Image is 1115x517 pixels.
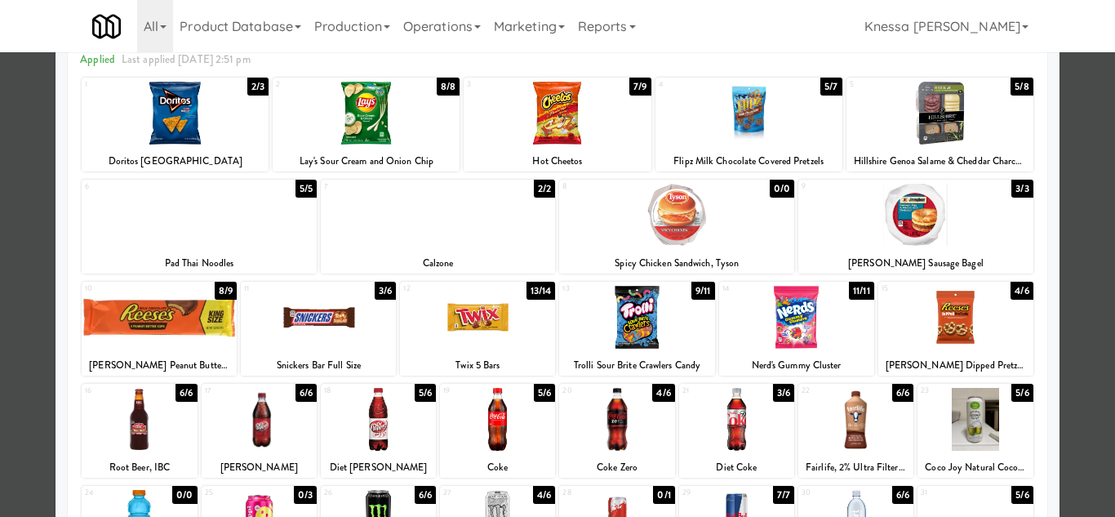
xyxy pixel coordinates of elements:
div: Hot Cheetos [466,151,648,172]
div: Hillshire Genoa Salame & Cheddar Charcuterie Board [846,151,1033,172]
div: 226/6Fairlife, 2% Ultra Filtered Chocolate Milk [798,384,913,478]
div: [PERSON_NAME] Sausage Bagel [801,253,1031,274]
div: 5/7 [820,78,842,96]
div: Pad Thai Noodles [84,253,314,274]
div: 12 [403,282,478,296]
span: Last applied [DATE] 2:51 pm [122,51,251,67]
div: Spicy Chicken Sandwich, Tyson [562,253,792,274]
div: [PERSON_NAME] [204,457,314,478]
div: Lay's Sour Cream and Onion Chip [273,151,460,172]
div: Lay's Sour Cream and Onion Chip [275,151,457,172]
div: 12/3Doritos [GEOGRAPHIC_DATA] [82,78,269,172]
div: 26 [324,486,379,500]
div: 30 [802,486,856,500]
div: 4/6 [533,486,555,504]
div: 2 [276,78,366,91]
div: 6/6 [415,486,436,504]
div: Coke [442,457,553,478]
div: 7/7 [773,486,794,504]
div: Nerd's Gummy Cluster [722,355,872,376]
div: [PERSON_NAME] Peanut Butter Cups King Size [82,355,237,376]
div: Twix 5 Bars [402,355,553,376]
div: 6 [85,180,199,194]
div: Coco Joy Natural Coconut Water [920,457,1030,478]
div: 22 [802,384,856,398]
div: 0/1 [653,486,674,504]
div: Fairlife, 2% Ultra Filtered Chocolate Milk [798,457,913,478]
div: Flipz Milk Chocolate Covered Pretzels [658,151,840,172]
div: 31 [921,486,975,500]
div: 28 [562,486,617,500]
div: Calzone [323,253,553,274]
div: 166/6Root Beer, IBC [82,384,197,478]
div: Doritos [GEOGRAPHIC_DATA] [82,151,269,172]
div: 195/6Coke [440,384,555,478]
div: 2/3 [247,78,269,96]
div: [PERSON_NAME] Peanut Butter Cups King Size [84,355,234,376]
div: 10 [85,282,159,296]
div: 154/6[PERSON_NAME] Dipped Pretzels [878,282,1033,376]
div: 37/9Hot Cheetos [464,78,651,172]
div: 3/6 [773,384,794,402]
div: 45/7Flipz Milk Chocolate Covered Pretzels [655,78,842,172]
div: 7/9 [629,78,651,96]
div: 5/6 [1011,384,1033,402]
div: Snickers Bar Full Size [241,355,396,376]
div: 0/0 [172,486,197,504]
div: Diet [PERSON_NAME] [323,457,433,478]
div: [PERSON_NAME] [202,457,317,478]
div: Snickers Bar Full Size [243,355,393,376]
div: 6/6 [295,384,317,402]
div: 65/5Pad Thai Noodles [82,180,317,274]
div: Fairlife, 2% Ultra Filtered Chocolate Milk [801,457,911,478]
div: Trolli Sour Brite Crawlers Candy [562,355,712,376]
div: 13 [562,282,637,296]
div: 9 [802,180,916,194]
div: Root Beer, IBC [84,457,194,478]
div: Diet Coke [679,457,794,478]
div: 185/6Diet [PERSON_NAME] [321,384,436,478]
div: 8/8 [437,78,460,96]
div: 213/6Diet Coke [679,384,794,478]
div: [PERSON_NAME] Sausage Bagel [798,253,1033,274]
div: 5/6 [1011,486,1033,504]
div: 20 [562,384,617,398]
div: 24 [85,486,140,500]
div: 29 [682,486,737,500]
div: 21 [682,384,737,398]
div: Nerd's Gummy Cluster [719,355,874,376]
div: 72/2Calzone [321,180,556,274]
div: 7 [324,180,438,194]
div: 5/6 [534,384,555,402]
div: 108/9[PERSON_NAME] Peanut Butter Cups King Size [82,282,237,376]
div: 6/6 [892,486,913,504]
div: 8 [562,180,677,194]
div: 1 [85,78,175,91]
div: 2/2 [534,180,555,198]
div: 4 [659,78,749,91]
div: 14 [722,282,797,296]
div: 5/8 [1011,78,1033,96]
div: Coco Joy Natural Coconut Water [917,457,1033,478]
div: Twix 5 Bars [400,355,555,376]
div: [PERSON_NAME] Dipped Pretzels [881,355,1031,376]
div: 13/14 [526,282,556,300]
div: 5 [850,78,940,91]
div: 1213/14Twix 5 Bars [400,282,555,376]
div: 25 [205,486,260,500]
div: 113/6Snickers Bar Full Size [241,282,396,376]
div: 15 [882,282,956,296]
div: Hot Cheetos [464,151,651,172]
div: 11 [244,282,318,296]
img: Micromart [92,12,121,41]
div: 23 [921,384,975,398]
div: 27 [443,486,498,500]
div: 3/3 [1011,180,1033,198]
div: 55/8Hillshire Genoa Salame & Cheddar Charcuterie Board [846,78,1033,172]
div: 16 [85,384,140,398]
div: Root Beer, IBC [82,457,197,478]
div: 0/3 [294,486,317,504]
div: 176/6[PERSON_NAME] [202,384,317,478]
div: Flipz Milk Chocolate Covered Pretzels [655,151,842,172]
div: 17 [205,384,260,398]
